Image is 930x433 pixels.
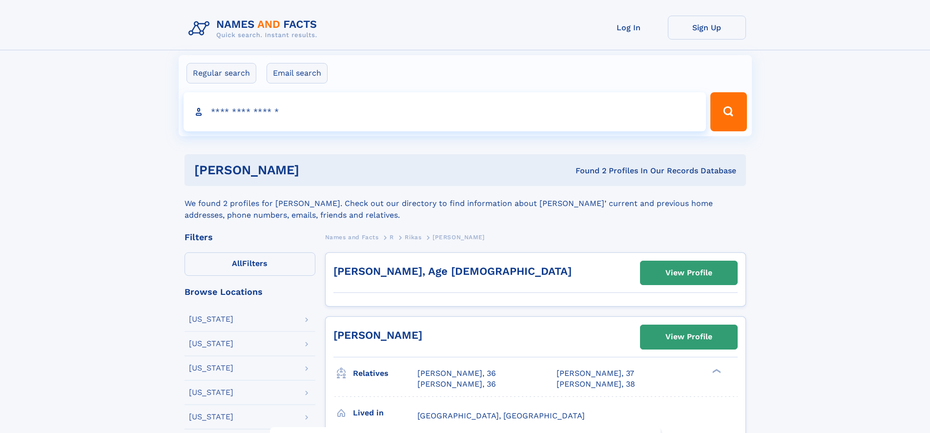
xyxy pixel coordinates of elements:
div: View Profile [665,326,712,348]
a: View Profile [641,261,737,285]
div: [US_STATE] [189,413,233,421]
h3: Relatives [353,365,417,382]
div: Browse Locations [185,288,315,296]
a: [PERSON_NAME], 37 [557,368,634,379]
input: search input [184,92,706,131]
div: Filters [185,233,315,242]
span: [GEOGRAPHIC_DATA], [GEOGRAPHIC_DATA] [417,411,585,420]
a: [PERSON_NAME], 38 [557,379,635,390]
h3: Lived in [353,405,417,421]
div: [US_STATE] [189,340,233,348]
span: [PERSON_NAME] [433,234,485,241]
label: Email search [267,63,328,83]
a: [PERSON_NAME] [333,329,422,341]
label: Regular search [186,63,256,83]
div: Found 2 Profiles In Our Records Database [437,165,736,176]
div: [US_STATE] [189,315,233,323]
a: [PERSON_NAME], 36 [417,368,496,379]
a: [PERSON_NAME], 36 [417,379,496,390]
div: View Profile [665,262,712,284]
span: R [390,234,394,241]
a: Rikas [405,231,421,243]
span: Rikas [405,234,421,241]
label: Filters [185,252,315,276]
a: Sign Up [668,16,746,40]
div: [US_STATE] [189,389,233,396]
a: Names and Facts [325,231,379,243]
a: View Profile [641,325,737,349]
a: R [390,231,394,243]
span: All [232,259,242,268]
a: Log In [590,16,668,40]
div: We found 2 profiles for [PERSON_NAME]. Check out our directory to find information about [PERSON_... [185,186,746,221]
img: Logo Names and Facts [185,16,325,42]
h1: [PERSON_NAME] [194,164,437,176]
div: [US_STATE] [189,364,233,372]
a: [PERSON_NAME], Age [DEMOGRAPHIC_DATA] [333,265,572,277]
div: ❯ [710,368,722,374]
button: Search Button [710,92,746,131]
